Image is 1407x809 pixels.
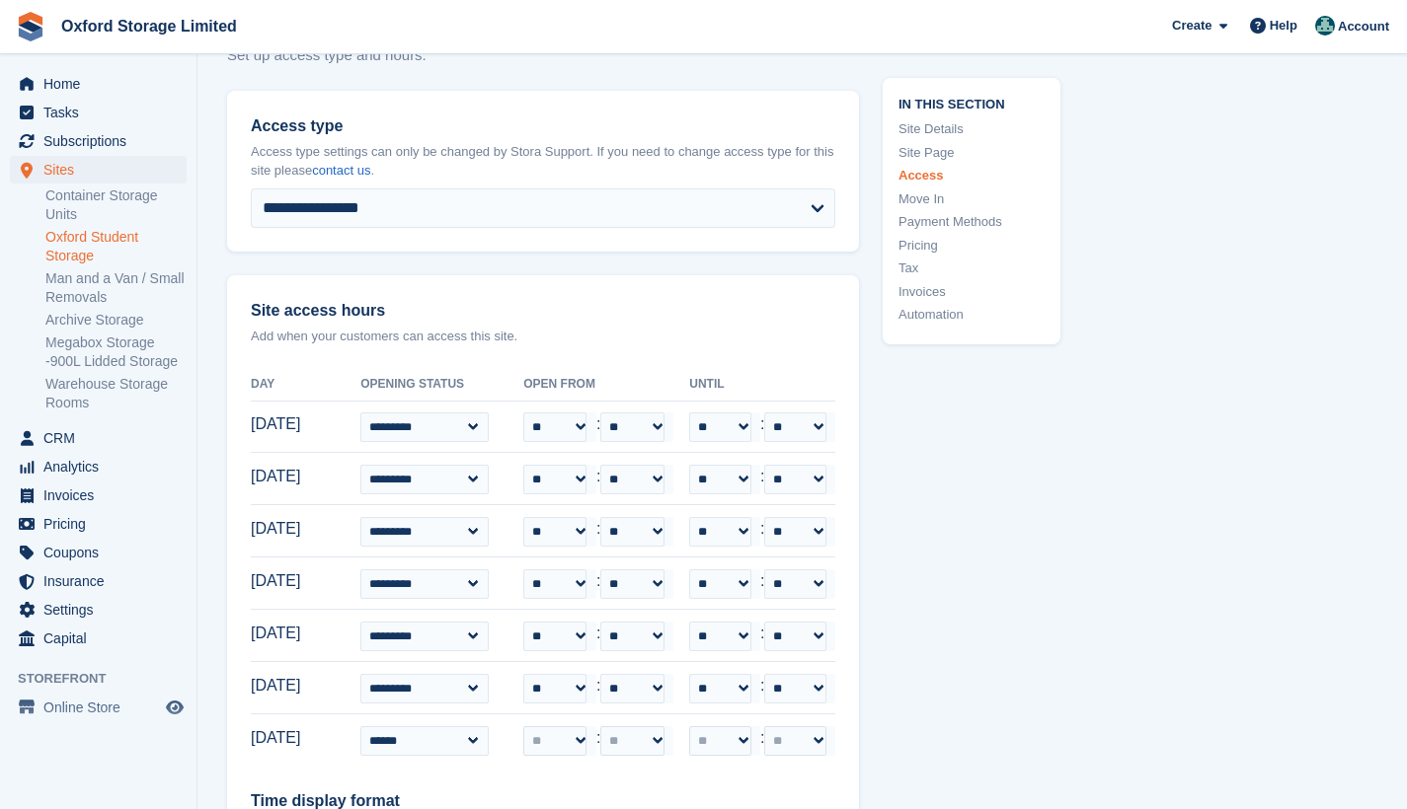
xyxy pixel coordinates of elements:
span: Storefront [18,669,196,689]
a: Automation [899,305,1045,325]
a: Pricing [899,235,1045,255]
a: Preview store [163,696,187,719]
th: Open From [523,369,689,401]
p: Add when your customers can access this site. [251,327,835,346]
a: Megabox Storage -900L Lidded Storage [45,333,187,371]
span: Home [43,70,162,98]
div: : [523,674,673,703]
span: Analytics [43,453,162,480]
a: menu [10,99,187,126]
a: menu [10,453,187,480]
span: Insurance [43,567,162,595]
div: : [523,465,673,494]
div: : [689,412,835,442]
span: In this section [899,93,1045,111]
a: menu [10,156,187,184]
div: : [523,412,673,442]
a: Archive Storage [45,311,187,330]
span: CRM [43,424,162,452]
span: Help [1270,16,1297,36]
a: menu [10,481,187,509]
a: menu [10,625,187,652]
div: : [523,622,673,651]
div: : [523,569,673,599]
a: Oxford Storage Limited [53,10,245,42]
span: Create [1172,16,1212,36]
img: stora-icon-8386f47178a22dfd0bd8f6a31ec36ba5ce8667c1dd55bd0f319d3a0aa187defe.svg [16,12,45,41]
a: menu [10,510,187,538]
a: menu [10,539,187,566]
a: menu [10,424,187,452]
a: menu [10,70,187,98]
label: [DATE] [251,622,313,645]
a: Tax [899,258,1045,278]
span: Coupons [43,539,162,566]
a: menu [10,127,187,155]
a: menu [10,567,187,595]
a: Invoices [899,281,1045,301]
div: : [523,726,673,756]
label: [DATE] [251,465,313,488]
label: Access type [251,114,835,138]
a: contact us [312,163,370,178]
span: Account [1338,17,1389,37]
span: Sites [43,156,162,184]
a: Move In [899,188,1045,208]
a: Warehouse Storage Rooms [45,375,187,412]
a: Site Page [899,142,1045,162]
label: [DATE] [251,726,313,750]
a: Payment Methods [899,212,1045,232]
span: Online Store [43,694,162,721]
th: Until [689,369,835,401]
label: [DATE] [251,569,313,593]
img: Rob Meredith [1315,16,1335,36]
span: Pricing [43,510,162,538]
span: Capital [43,625,162,652]
div: : [689,674,835,703]
label: Site access hours [251,299,835,323]
a: Man and a Van / Small Removals [45,269,187,307]
label: [DATE] [251,412,313,436]
label: [DATE] [251,674,313,698]
a: menu [10,596,187,624]
a: Oxford Student Storage [45,228,187,265]
div: : [689,517,835,547]
p: Set up access type and hours. [227,44,859,67]
a: Access [899,166,1045,185]
span: Invoices [43,481,162,509]
div: : [689,726,835,756]
span: Subscriptions [43,127,162,155]
div: : [689,622,835,651]
span: Tasks [43,99,162,126]
th: Day [251,369,360,401]
label: [DATE] [251,517,313,541]
a: Site Details [899,119,1045,139]
a: Container Storage Units [45,186,187,224]
div: : [523,517,673,547]
div: : [689,569,835,599]
th: Opening Status [360,369,523,401]
a: menu [10,694,187,721]
div: : [689,465,835,494]
p: Access type settings can only be changed by Stora Support. If you need to change access type for ... [251,142,835,181]
span: Settings [43,596,162,624]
